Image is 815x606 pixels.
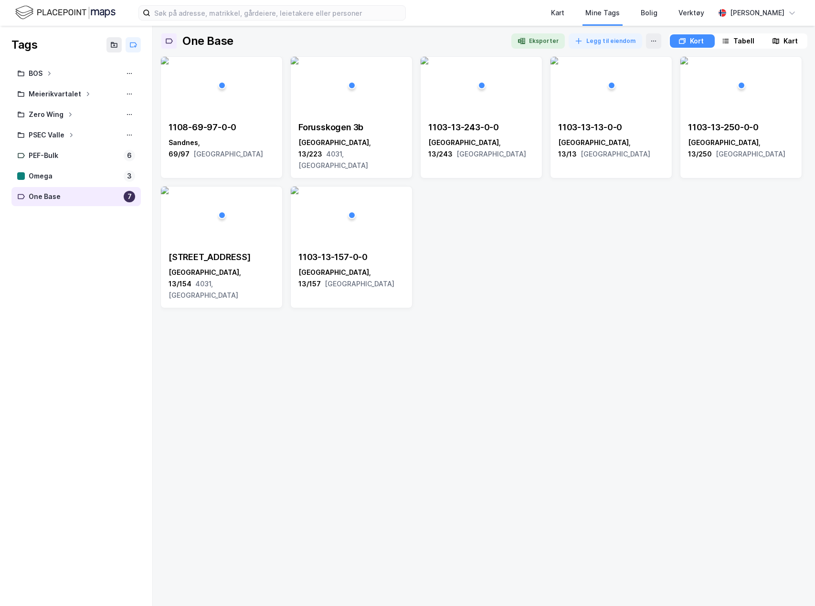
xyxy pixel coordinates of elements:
[291,187,298,194] img: 256x120
[29,170,120,182] div: Omega
[169,137,275,160] div: Sandnes, 69/97
[421,57,428,64] img: 256x120
[29,129,64,141] div: PSEC Valle
[124,170,135,182] div: 3
[11,37,37,52] div: Tags
[124,191,135,202] div: 7
[169,251,275,263] div: [STREET_ADDRESS]
[169,280,238,299] span: 4031, [GEOGRAPHIC_DATA]
[325,280,394,288] span: [GEOGRAPHIC_DATA]
[298,122,404,133] div: Forusskogen 3b
[298,137,404,171] div: [GEOGRAPHIC_DATA], 13/223
[456,150,526,158] span: [GEOGRAPHIC_DATA]
[511,33,565,49] button: Eksporter
[298,267,404,290] div: [GEOGRAPHIC_DATA], 13/157
[688,122,794,133] div: 1103-13-250-0-0
[783,35,798,47] div: Kart
[298,150,368,169] span: 4031, [GEOGRAPHIC_DATA]
[11,187,141,207] a: One Base7
[193,150,263,158] span: [GEOGRAPHIC_DATA]
[29,88,81,100] div: Meierikvartalet
[29,109,64,121] div: Zero Wing
[29,150,120,162] div: PEF-Bulk
[11,146,141,166] a: PEF-Bulk6
[767,560,815,606] iframe: Chat Widget
[298,251,404,263] div: 1103-13-157-0-0
[550,57,558,64] img: 256x120
[150,6,405,20] input: Søk på adresse, matrikkel, gårdeiere, leietakere eller personer
[641,7,657,19] div: Bolig
[688,137,794,160] div: [GEOGRAPHIC_DATA], 13/250
[569,33,642,49] button: Legg til eiendom
[558,137,664,160] div: [GEOGRAPHIC_DATA], 13/13
[585,7,620,19] div: Mine Tags
[690,35,704,47] div: Kort
[15,4,116,21] img: logo.f888ab2527a4732fd821a326f86c7f29.svg
[680,57,688,64] img: 256x120
[428,137,534,160] div: [GEOGRAPHIC_DATA], 13/243
[291,57,298,64] img: 256x120
[11,167,141,186] a: Omega3
[558,122,664,133] div: 1103-13-13-0-0
[678,7,704,19] div: Verktøy
[169,122,275,133] div: 1108-69-97-0-0
[733,35,754,47] div: Tabell
[551,7,564,19] div: Kart
[428,122,534,133] div: 1103-13-243-0-0
[716,150,785,158] span: [GEOGRAPHIC_DATA]
[581,150,650,158] span: [GEOGRAPHIC_DATA]
[169,267,275,301] div: [GEOGRAPHIC_DATA], 13/154
[161,57,169,64] img: 256x120
[730,7,784,19] div: [PERSON_NAME]
[29,191,120,203] div: One Base
[29,68,42,80] div: BOS
[182,33,233,49] div: One Base
[161,187,169,194] img: 256x120
[124,150,135,161] div: 6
